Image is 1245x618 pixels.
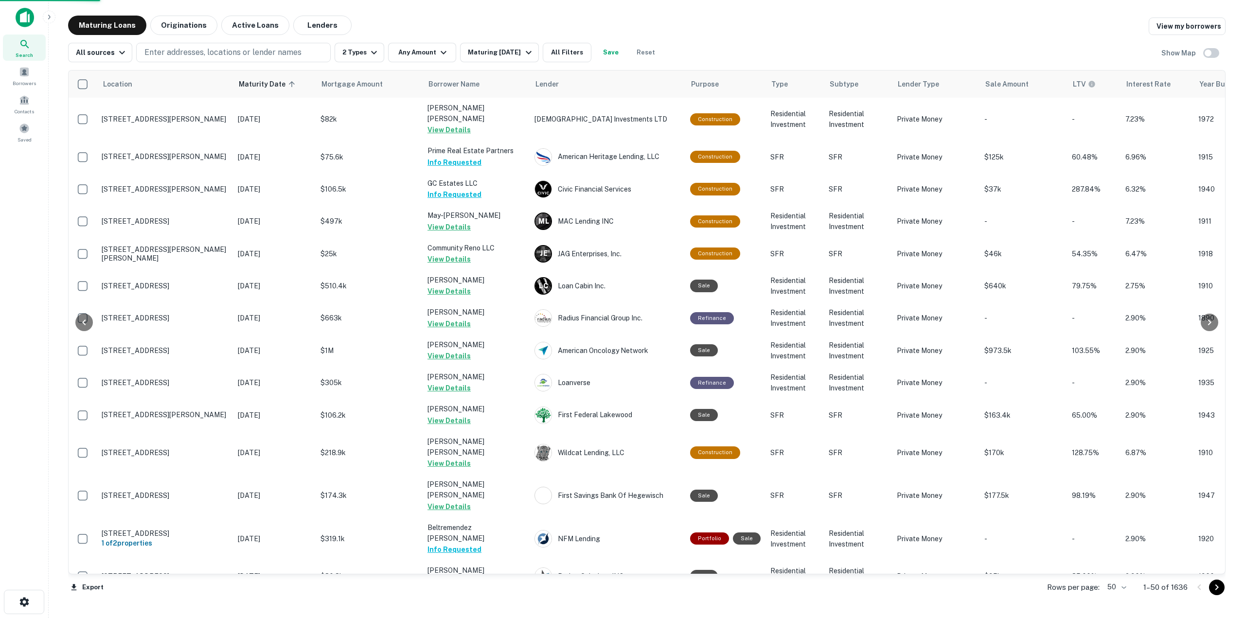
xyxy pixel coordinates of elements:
[534,114,680,124] p: [DEMOGRAPHIC_DATA] Investments LTD
[595,43,626,62] button: Save your search to get updates of matches that match your search criteria.
[535,342,551,359] img: picture
[320,533,418,544] p: $319.1k
[238,114,311,124] p: [DATE]
[427,371,525,382] p: [PERSON_NAME]
[238,533,311,544] p: [DATE]
[427,404,525,414] p: [PERSON_NAME]
[427,565,525,576] p: [PERSON_NAME]
[829,248,887,259] p: SFR
[897,533,975,544] p: Private Money
[427,339,525,350] p: [PERSON_NAME]
[897,447,975,458] p: Private Money
[1125,152,1189,162] p: 6.96%
[3,35,46,61] a: Search
[427,210,525,221] p: May-[PERSON_NAME]
[829,340,887,361] p: Residential Investment
[830,78,858,90] span: Subtype
[824,71,892,98] th: Subtype
[733,532,761,545] div: Sale
[1067,71,1120,98] th: LTVs displayed on the website are for informational purposes only and may be reported incorrectly...
[427,285,471,297] button: View Details
[770,565,819,587] p: Residential Investment
[427,307,525,318] p: [PERSON_NAME]
[897,114,975,124] p: Private Money
[897,410,975,421] p: Private Money
[979,71,1067,98] th: Sale Amount
[538,216,549,227] p: M L
[1125,184,1189,194] p: 6.32%
[829,184,887,194] p: SFR
[770,275,819,297] p: Residential Investment
[984,152,1062,162] p: $125k
[102,410,228,419] p: [STREET_ADDRESS][PERSON_NAME]
[68,16,146,35] button: Maturing Loans
[144,47,302,58] p: Enter addresses, locations or lender names
[1072,314,1075,322] span: -
[892,71,979,98] th: Lender Type
[427,544,481,555] button: Info Requested
[770,152,819,162] p: SFR
[534,406,680,424] div: First Federal Lakewood
[897,152,975,162] p: Private Money
[427,479,525,500] p: [PERSON_NAME] [PERSON_NAME]
[690,312,734,324] div: This loan purpose was for refinancing
[102,185,228,194] p: [STREET_ADDRESS][PERSON_NAME]
[829,410,887,421] p: SFR
[770,211,819,232] p: Residential Investment
[770,447,819,458] p: SFR
[1073,79,1096,89] div: LTVs displayed on the website are for informational purposes only and may be reported incorrectly...
[427,157,481,168] button: Info Requested
[535,530,551,547] img: picture
[68,43,132,62] button: All sources
[320,490,418,501] p: $174.3k
[1143,582,1188,593] p: 1–50 of 1636
[984,313,1062,323] p: -
[535,181,551,197] img: picture
[690,344,718,356] div: Sale
[102,217,228,226] p: [STREET_ADDRESS]
[534,212,680,230] div: MAC Lending INC
[1125,571,1189,582] p: 2.90%
[534,487,680,504] div: First Savings Bank Of Hegewisch
[238,571,311,582] p: [DATE]
[460,43,538,62] button: Maturing [DATE]
[1125,447,1189,458] p: 6.87%
[1072,153,1098,161] span: 60.48%
[690,215,740,228] div: This loan purpose was for construction
[897,184,975,194] p: Private Money
[102,378,228,387] p: [STREET_ADDRESS]
[690,409,718,421] div: Sale
[238,216,311,227] p: [DATE]
[102,245,228,263] p: [STREET_ADDRESS][PERSON_NAME][PERSON_NAME]
[238,152,311,162] p: [DATE]
[335,43,384,62] button: 2 Types
[984,490,1062,501] p: $177.5k
[1125,490,1189,501] p: 2.90%
[691,78,719,90] span: Purpose
[388,43,456,62] button: Any Amount
[320,152,418,162] p: $75.6k
[765,71,824,98] th: Type
[427,145,525,156] p: Prime Real Estate Partners
[690,183,740,195] div: This loan purpose was for construction
[102,346,228,355] p: [STREET_ADDRESS]
[984,377,1062,388] p: -
[1072,411,1097,419] span: 65.00%
[897,281,975,291] p: Private Money
[1196,540,1245,587] div: Chat Widget
[316,71,423,98] th: Mortgage Amount
[984,184,1062,194] p: $37k
[238,377,311,388] p: [DATE]
[427,415,471,426] button: View Details
[770,528,819,549] p: Residential Investment
[320,410,418,421] p: $106.2k
[427,275,525,285] p: [PERSON_NAME]
[1125,248,1189,259] p: 6.47%
[1072,535,1075,543] span: -
[427,458,471,469] button: View Details
[321,78,395,90] span: Mortgage Amount
[530,71,685,98] th: Lender
[320,313,418,323] p: $663k
[427,124,471,136] button: View Details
